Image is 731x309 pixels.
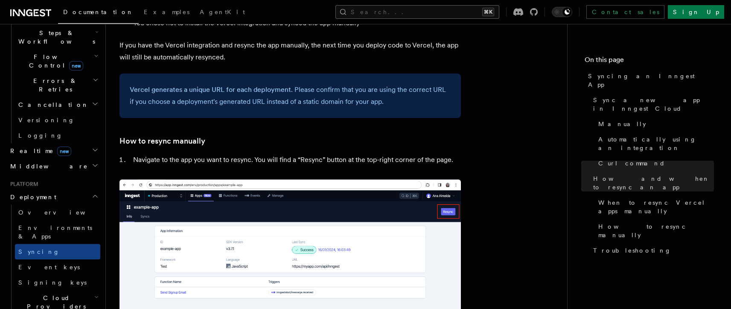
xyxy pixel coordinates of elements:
[15,275,100,290] a: Signing keys
[15,77,93,94] span: Errors & Retries
[588,72,714,89] span: Syncing an Inngest App
[595,219,714,243] a: How to resync manually
[482,8,494,16] kbd: ⌘K
[590,243,714,258] a: Troubleshooting
[595,156,714,171] a: Curl command
[7,159,100,174] button: Middleware
[7,143,100,159] button: Realtimenew
[668,5,724,19] a: Sign Up
[586,5,664,19] a: Contact sales
[598,198,714,215] span: When to resync Vercel apps manually
[7,193,56,201] span: Deployment
[595,195,714,219] a: When to resync Vercel apps manually
[552,7,572,17] button: Toggle dark mode
[585,68,714,92] a: Syncing an Inngest App
[15,112,100,128] a: Versioning
[18,224,92,240] span: Environments & Apps
[18,248,60,255] span: Syncing
[598,222,714,239] span: How to resync manually
[119,135,205,147] a: How to resync manually
[131,154,461,166] li: Navigate to the app you want to resync. You will find a “Resync” button at the top-right corner o...
[585,55,714,68] h4: On this page
[15,29,95,46] span: Steps & Workflows
[595,132,714,156] a: Automatically using an integration
[598,120,646,128] span: Manually
[144,9,189,15] span: Examples
[15,220,100,244] a: Environments & Apps
[139,3,195,23] a: Examples
[590,171,714,195] a: How and when to resync an app
[130,85,291,94] a: Vercel generates a unique URL for each deployment
[15,259,100,275] a: Event keys
[15,128,100,143] a: Logging
[15,73,100,97] button: Errors & Retries
[595,116,714,132] a: Manually
[15,53,94,70] span: Flow Control
[18,264,80,271] span: Event keys
[7,189,100,205] button: Deployment
[15,49,100,73] button: Flow Controlnew
[598,159,665,168] span: Curl command
[18,132,63,139] span: Logging
[195,3,250,23] a: AgentKit
[63,9,134,15] span: Documentation
[15,244,100,259] a: Syncing
[593,96,714,113] span: Sync a new app in Inngest Cloud
[593,174,714,191] span: How and when to resync an app
[7,10,100,143] div: Inngest Functions
[69,61,83,71] span: new
[7,147,71,155] span: Realtime
[335,5,499,19] button: Search...⌘K
[15,25,100,49] button: Steps & Workflows
[598,135,714,152] span: Automatically using an integration
[58,3,139,24] a: Documentation
[130,84,451,108] p: . Please confirm that you are using the correct URL if you choose a deployment's generated URL in...
[18,279,87,286] span: Signing keys
[593,246,671,255] span: Troubleshooting
[15,205,100,220] a: Overview
[15,97,100,112] button: Cancellation
[7,162,88,171] span: Middleware
[119,39,461,63] p: If you have the Vercel integration and resync the app manually, the next time you deploy code to ...
[200,9,245,15] span: AgentKit
[57,147,71,156] span: new
[15,100,89,109] span: Cancellation
[18,117,75,124] span: Versioning
[7,181,38,188] span: Platform
[18,209,106,216] span: Overview
[590,92,714,116] a: Sync a new app in Inngest Cloud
